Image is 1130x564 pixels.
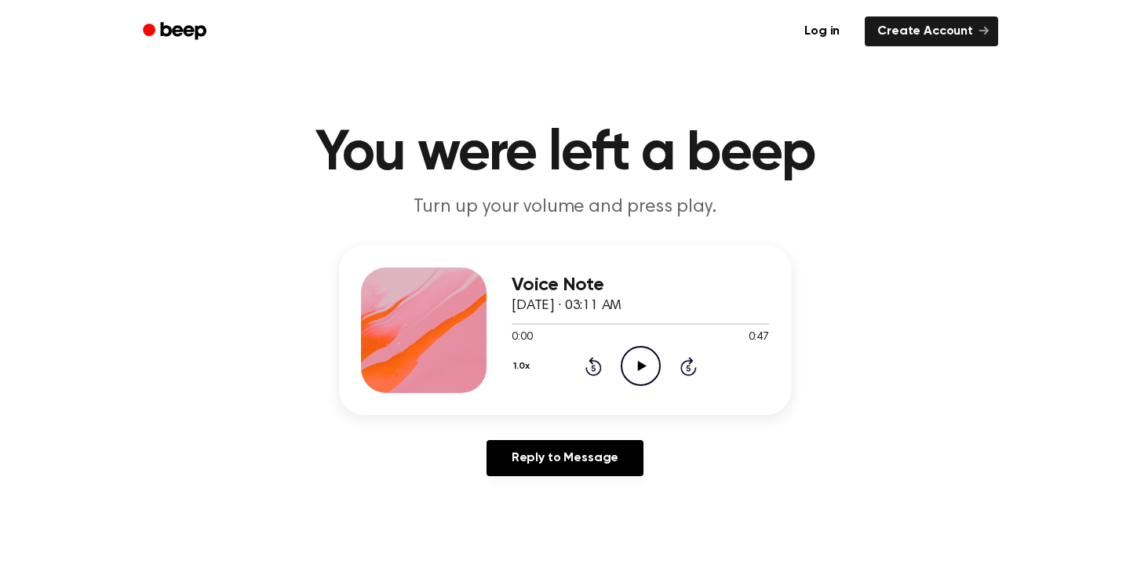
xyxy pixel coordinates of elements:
[132,16,221,47] a: Beep
[865,16,998,46] a: Create Account
[264,195,866,220] p: Turn up your volume and press play.
[512,353,535,380] button: 1.0x
[749,329,769,346] span: 0:47
[487,440,643,476] a: Reply to Message
[789,13,855,49] a: Log in
[163,126,967,182] h1: You were left a beep
[512,275,769,296] h3: Voice Note
[512,299,621,313] span: [DATE] · 03:11 AM
[512,329,532,346] span: 0:00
